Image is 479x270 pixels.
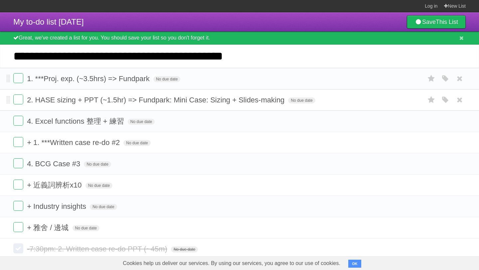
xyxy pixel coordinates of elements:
span: No due date [153,76,180,82]
span: + 1. ***Written case re-do #2 [27,138,121,147]
a: SaveThis List [407,15,466,29]
label: Done [13,137,23,147]
span: + Industry insights [27,202,88,210]
span: + 雅舍 / 邊城 [27,223,70,232]
span: -7:30pm: 2. Written case re-do PPT (~45m) [27,245,169,253]
label: Done [13,116,23,126]
span: No due date [288,97,315,103]
span: Cookies help us deliver our services. By using our services, you agree to our use of cookies. [116,257,347,270]
label: Star task [425,73,438,84]
label: Done [13,94,23,104]
button: OK [348,260,361,268]
span: 1. ***Proj. exp. (~3.5hrs) => Fundpark [27,74,151,83]
span: 2. HASE sizing + PPT (~1.5hr) => Fundpark: Mini Case: Sizing + Slides-making [27,96,286,104]
label: Done [13,158,23,168]
label: Done [13,201,23,211]
label: Done [13,180,23,190]
label: Done [13,73,23,83]
span: No due date [123,140,150,146]
span: No due date [90,204,117,210]
label: Done [13,243,23,253]
span: No due date [84,161,111,167]
span: No due date [128,119,155,125]
span: No due date [171,246,198,252]
span: No due date [73,225,99,231]
span: 4. Excel functions 整理 + 練習 [27,117,126,125]
span: No due date [85,183,112,189]
span: + 近義詞辨析x10 [27,181,83,189]
span: My to-do list [DATE] [13,17,84,26]
span: 4. BCG Case #3 [27,160,82,168]
b: This List [436,19,458,25]
label: Star task [425,94,438,105]
label: Done [13,222,23,232]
